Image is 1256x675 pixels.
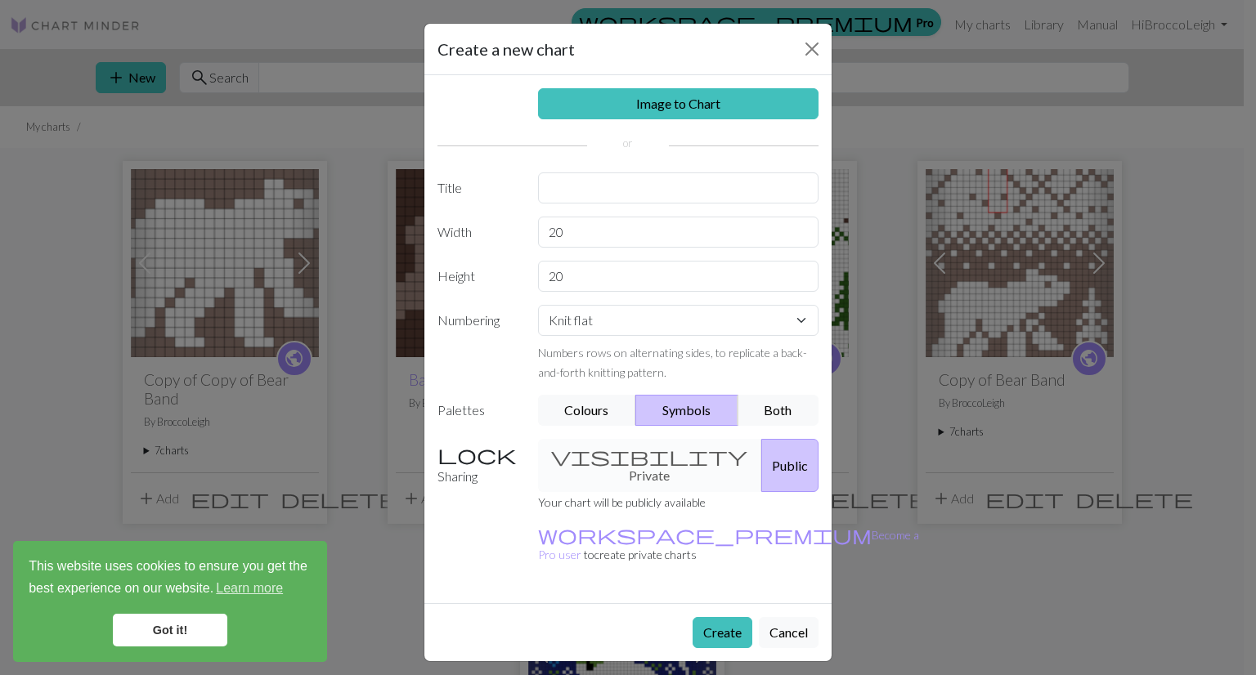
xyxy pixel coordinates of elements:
small: Your chart will be publicly available [538,495,706,509]
a: dismiss cookie message [113,614,227,646]
button: Public [761,439,819,492]
button: Close [799,36,825,62]
a: learn more about cookies [213,576,285,601]
label: Height [428,261,528,292]
h5: Create a new chart [437,37,575,61]
a: Image to Chart [538,88,819,119]
label: Palettes [428,395,528,426]
label: Width [428,217,528,248]
button: Symbols [635,395,738,426]
small: Numbers rows on alternating sides, to replicate a back-and-forth knitting pattern. [538,346,807,379]
span: This website uses cookies to ensure you get the best experience on our website. [29,557,312,601]
button: Create [693,617,752,648]
span: workspace_premium [538,523,872,546]
div: cookieconsent [13,541,327,662]
label: Title [428,172,528,203]
small: to create private charts [538,528,919,561]
a: Become a Pro user [538,528,919,561]
label: Sharing [428,439,528,492]
button: Both [738,395,819,426]
label: Numbering [428,305,528,382]
button: Cancel [759,617,819,648]
button: Colours [538,395,637,426]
